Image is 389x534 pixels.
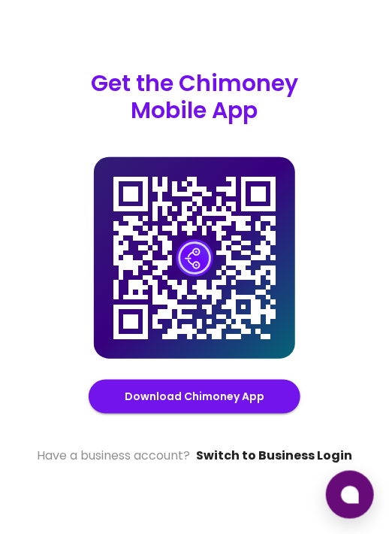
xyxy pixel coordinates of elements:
button: Download Chimoney App [89,380,300,414]
a: Switch to Business Login [196,447,352,465]
button: Open chat window [326,471,374,519]
p: Get the Chimoney Mobile App [91,70,298,124]
a: Download Chimoney App [125,387,264,406]
span: Have a business account? [37,447,190,465]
